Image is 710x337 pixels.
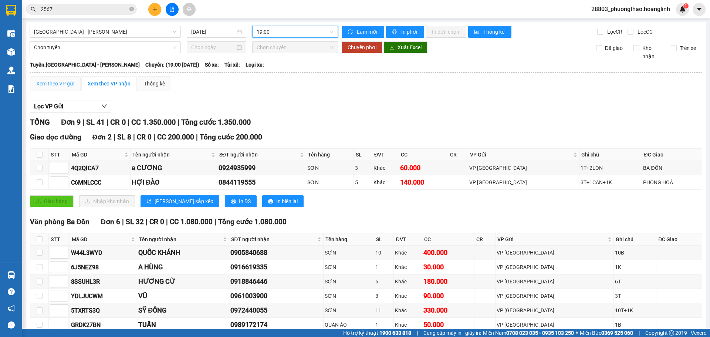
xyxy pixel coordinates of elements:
[146,218,148,226] span: |
[423,276,473,287] div: 180.000
[468,175,579,190] td: VP Mỹ Đình
[257,26,334,37] span: 19:00
[8,321,15,328] span: message
[219,177,305,188] div: 0844119555
[186,7,192,12] span: aim
[131,175,217,190] td: HỢI ĐÀO
[581,164,641,172] div: 1T+2LON
[604,28,623,36] span: Lọc CR
[169,7,175,12] span: file-add
[7,30,15,37] img: warehouse-icon
[374,233,394,246] th: SL
[92,133,112,141] span: Đơn 2
[375,321,392,329] div: 1
[474,29,480,35] span: bar-chart
[177,118,179,127] span: |
[137,274,229,289] td: HƯƠNG CỪ
[133,133,135,141] span: |
[642,161,702,175] td: BA ĐỒN
[229,318,324,332] td: 0989172174
[268,199,273,205] span: printer
[497,263,612,271] div: VP [GEOGRAPHIC_DATA]
[129,7,134,11] span: close-circle
[372,149,399,161] th: ĐVT
[615,292,655,300] div: 3T
[122,218,124,226] span: |
[395,321,421,329] div: Khác
[139,235,222,243] span: Tên người nhận
[307,164,352,172] div: SƠN
[423,262,473,272] div: 30.000
[126,218,144,226] span: SL 32
[602,44,626,52] span: Đã giao
[423,329,481,337] span: Cung cấp máy in - giấy in:
[324,233,374,246] th: Tên hàng
[138,262,228,272] div: A HÙNG
[183,3,196,16] button: aim
[145,61,199,69] span: Chuyến: (19:00 [DATE])
[157,133,194,141] span: CC 200.000
[375,292,392,300] div: 3
[70,274,137,289] td: 8SSUHL3R
[497,249,612,257] div: VP [GEOGRAPHIC_DATA]
[8,288,15,295] span: question-circle
[229,303,324,318] td: 0972440055
[395,292,421,300] div: Khác
[601,330,633,336] strong: 0369 525 060
[342,41,382,53] button: Chuyển phơi
[229,246,324,260] td: 0905840688
[386,26,424,38] button: printerIn phơi
[70,246,137,260] td: W44L3WYD
[474,233,496,246] th: CR
[141,195,219,207] button: sort-ascending[PERSON_NAME] sắp xếp
[383,41,427,53] button: downloadXuất Excel
[205,61,219,69] span: Số xe:
[579,149,642,161] th: Ghi chú
[128,118,129,127] span: |
[576,331,578,334] span: ⚪️
[149,218,164,226] span: CR 0
[70,303,137,318] td: 5TXRTS3Q
[677,44,699,52] span: Trên xe
[218,218,287,226] span: Tổng cước 1.080.000
[144,80,165,88] div: Thống kê
[146,199,152,205] span: sort-ascending
[497,292,612,300] div: VP [GEOGRAPHIC_DATA]
[375,306,392,314] div: 11
[357,28,378,36] span: Làm mới
[395,277,421,286] div: Khác
[138,320,228,330] div: TUẤN
[423,305,473,316] div: 330.000
[496,246,614,260] td: VP Mỹ Đình
[181,118,251,127] span: Tổng cước 1.350.000
[614,233,657,246] th: Ghi chú
[229,260,324,274] td: 0916619335
[30,118,50,127] span: TỔNG
[225,195,257,207] button: printerIn DS
[343,329,411,337] span: Hỗ trợ kỹ thuật:
[229,289,324,303] td: 0961003900
[214,218,216,226] span: |
[400,163,447,173] div: 60.000
[497,321,612,329] div: VP [GEOGRAPHIC_DATA]
[642,175,702,190] td: PHONG HOÁ
[138,276,228,287] div: HƯƠNG CỪ
[170,218,213,226] span: CC 1.080.000
[137,260,229,274] td: A HÙNG
[61,118,81,127] span: Đơn 9
[580,329,633,337] span: Miền Bắc
[138,305,228,316] div: SỸ ĐỒNG
[101,218,120,226] span: Đơn 6
[395,263,421,271] div: Khác
[217,161,306,175] td: 0924935999
[148,3,161,16] button: plus
[137,246,229,260] td: QUỐC KHÁNH
[483,28,506,36] span: Thống kê
[379,330,411,336] strong: 1900 633 818
[106,118,108,127] span: |
[399,149,448,161] th: CC
[696,6,703,13] span: caret-down
[71,248,136,257] div: W44L3WYD
[230,305,322,316] div: 0972440055
[72,151,123,159] span: Mã GD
